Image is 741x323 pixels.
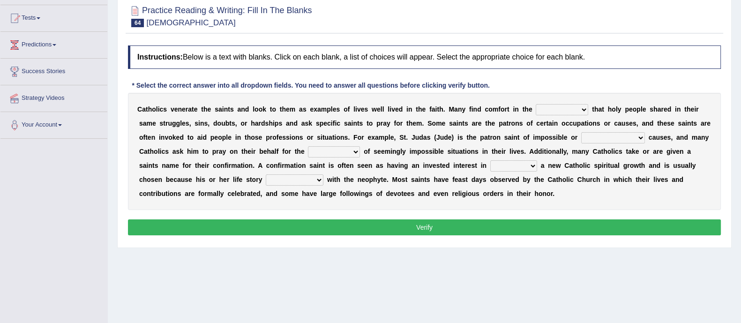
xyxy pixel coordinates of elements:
[286,120,290,127] b: a
[139,120,143,127] b: s
[201,105,203,113] b: t
[299,105,303,113] b: a
[608,105,612,113] b: h
[526,120,531,127] b: o
[382,105,384,113] b: l
[629,120,633,127] b: e
[208,105,211,113] b: e
[0,59,107,82] a: Success Stories
[128,4,312,27] h2: Practice Reading & Writing: Fill In The Blanks
[458,120,463,127] b: n
[188,105,192,113] b: a
[336,105,340,113] b: s
[357,120,359,127] b: t
[237,134,241,141] b: n
[687,120,691,127] b: n
[359,120,363,127] b: s
[222,105,224,113] b: i
[202,134,207,141] b: d
[677,105,681,113] b: n
[321,105,327,113] b: m
[262,105,266,113] b: k
[381,120,383,127] b: r
[171,105,174,113] b: v
[416,120,422,127] b: m
[148,134,151,141] b: e
[228,105,230,113] b: t
[515,105,519,113] b: n
[146,105,148,113] b: t
[477,105,481,113] b: d
[204,120,208,127] b: s
[472,120,475,127] b: a
[684,105,687,113] b: t
[449,120,453,127] b: s
[0,5,107,29] a: Tests
[245,105,249,113] b: d
[436,120,442,127] b: m
[442,120,446,127] b: e
[189,134,194,141] b: o
[308,120,312,127] b: k
[602,105,604,113] b: t
[229,120,232,127] b: t
[400,120,403,127] b: r
[685,120,687,127] b: i
[344,120,348,127] b: s
[189,120,191,127] b: ,
[531,120,533,127] b: f
[661,105,663,113] b: r
[272,105,276,113] b: o
[587,120,589,127] b: i
[394,120,397,127] b: f
[146,18,235,27] small: [DEMOGRAPHIC_DATA]
[259,120,261,127] b: r
[224,105,228,113] b: n
[152,105,156,113] b: o
[458,105,462,113] b: n
[614,120,618,127] b: c
[369,120,373,127] b: o
[457,120,458,127] b: i
[642,120,645,127] b: a
[408,105,412,113] b: n
[453,120,457,127] b: a
[499,120,503,127] b: p
[690,105,694,113] b: e
[577,120,581,127] b: p
[592,120,597,127] b: n
[139,134,143,141] b: o
[200,120,204,127] b: n
[529,105,532,113] b: e
[389,105,391,113] b: i
[422,120,424,127] b: .
[693,120,697,127] b: s
[636,105,641,113] b: p
[387,120,390,127] b: y
[180,134,184,141] b: d
[464,120,468,127] b: s
[265,120,269,127] b: s
[462,120,464,127] b: t
[128,45,721,69] h4: Below is a text with blanks. Click on each blank, a list of choices will appear. Select the appro...
[317,105,321,113] b: a
[519,120,523,127] b: s
[254,105,259,113] b: o
[548,120,552,127] b: a
[659,120,664,127] b: h
[261,120,265,127] b: d
[581,120,584,127] b: a
[546,120,548,127] b: t
[210,134,215,141] b: p
[195,120,198,127] b: s
[163,105,167,113] b: s
[515,120,519,127] b: n
[678,120,681,127] b: s
[237,105,241,113] b: a
[335,120,337,127] b: i
[566,120,569,127] b: c
[469,105,472,113] b: f
[290,105,295,113] b: m
[235,134,237,141] b: i
[478,120,482,127] b: e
